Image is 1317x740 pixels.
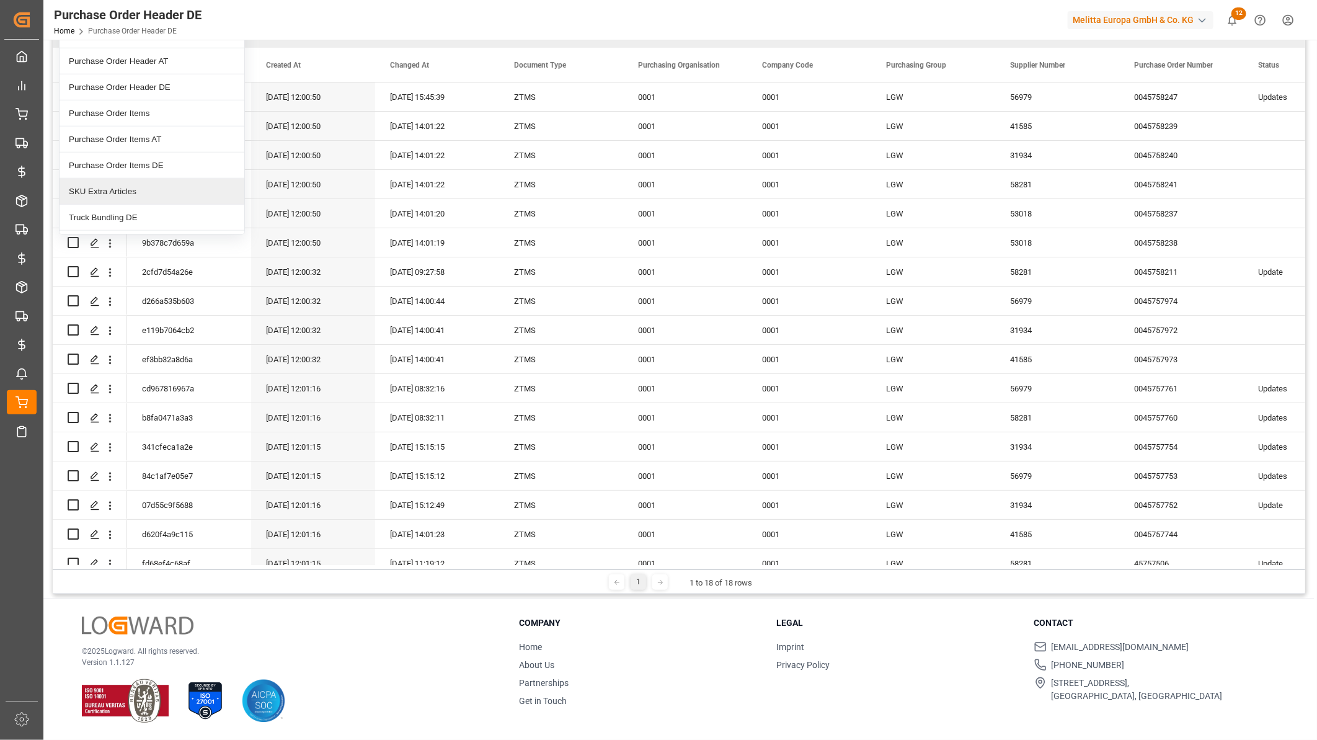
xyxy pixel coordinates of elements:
div: LGW [871,228,995,257]
div: 0001 [623,199,747,228]
div: ef3bb32a8d6a [127,345,251,373]
div: 0045757744 [1119,520,1243,548]
img: AICPA SOC [242,679,285,723]
div: b8fa0471a3a3 [127,403,251,432]
div: Purchase Order Items [60,100,244,127]
div: LGW [871,403,995,432]
div: Press SPACE to select this row. [53,432,127,461]
a: Privacy Policy [776,660,830,670]
div: [DATE] 14:00:44 [375,287,499,315]
div: 0045757761 [1119,374,1243,403]
div: 0045757972 [1119,316,1243,344]
span: Purchase Order Number [1134,61,1213,69]
div: [DATE] 12:00:50 [251,141,375,169]
a: Imprint [776,642,804,652]
div: LGW [871,345,995,373]
div: 0001 [747,461,871,490]
span: Status [1258,61,1279,69]
div: [DATE] 12:00:32 [251,316,375,344]
div: LGW [871,287,995,315]
div: ZTMS [499,141,623,169]
div: 0001 [747,549,871,577]
div: 0001 [623,549,747,577]
span: Supplier Number [1010,61,1065,69]
a: About Us [519,660,554,670]
div: [DATE] 12:01:16 [251,374,375,403]
div: ZTMS [499,461,623,490]
div: 0001 [623,374,747,403]
div: Press SPACE to select this row. [53,257,127,287]
button: show 12 new notifications [1218,6,1246,34]
div: d620f4a9c115 [127,520,251,548]
div: LGW [871,257,995,286]
div: LGW [871,491,995,519]
div: ZTMS [499,82,623,111]
div: 58281 [995,403,1119,432]
div: 41585 [995,345,1119,373]
div: [DATE] 15:12:49 [375,491,499,519]
div: 0001 [747,432,871,461]
button: Help Center [1246,6,1274,34]
div: ZTMS [499,374,623,403]
div: 0001 [623,520,747,548]
span: Created At [266,61,301,69]
button: Melitta Europa GmbH & Co. KG [1068,8,1218,32]
div: Press SPACE to select this row. [53,287,127,316]
div: LGW [871,316,995,344]
div: [DATE] 14:01:22 [375,141,499,169]
a: Home [54,27,74,35]
div: [DATE] 12:00:50 [251,82,375,111]
div: [DATE] 12:00:50 [251,228,375,257]
img: Logward Logo [82,617,193,635]
div: 56979 [995,461,1119,490]
div: 0045757760 [1119,403,1243,432]
div: [DATE] 12:01:16 [251,491,375,519]
div: [DATE] 12:01:16 [251,403,375,432]
div: cd967816967a [127,374,251,403]
div: 1 to 18 of 18 rows [690,577,752,589]
div: 0001 [747,82,871,111]
div: Press SPACE to select this row. [53,82,127,112]
div: Second Point Unloading Destinations [60,231,244,257]
div: 0001 [623,432,747,461]
div: Press SPACE to select this row. [53,403,127,432]
div: 31934 [995,141,1119,169]
div: 0001 [623,112,747,140]
div: 31934 [995,316,1119,344]
div: Purchase Order Header DE [54,6,202,24]
div: Purchase Order Header AT [60,48,244,74]
div: 0045758240 [1119,141,1243,169]
img: ISO 9001 & ISO 14001 Certification [82,679,169,723]
div: 0045758237 [1119,199,1243,228]
div: e119b7064cb2 [127,316,251,344]
div: [DATE] 14:01:19 [375,228,499,257]
div: SKU Extra Articles [60,179,244,205]
div: ZTMS [499,491,623,519]
div: ZTMS [499,170,623,198]
div: 41585 [995,112,1119,140]
div: Melitta Europa GmbH & Co. KG [1068,11,1213,29]
div: 0001 [747,345,871,373]
div: 0001 [747,112,871,140]
div: Press SPACE to select this row. [53,461,127,491]
div: [DATE] 14:01:20 [375,199,499,228]
div: ZTMS [499,345,623,373]
div: 0045758238 [1119,228,1243,257]
div: [DATE] 15:15:15 [375,432,499,461]
div: 58281 [995,549,1119,577]
div: Press SPACE to select this row. [53,228,127,257]
span: [EMAIL_ADDRESS][DOMAIN_NAME] [1052,641,1189,654]
span: Purchasing Group [886,61,946,69]
div: 0001 [623,82,747,111]
div: [DATE] 14:00:41 [375,345,499,373]
span: Company Code [762,61,813,69]
a: Partnerships [519,678,569,688]
div: [DATE] 14:00:41 [375,316,499,344]
div: LGW [871,461,995,490]
div: Press SPACE to select this row. [53,141,127,170]
span: Purchasing Organisation [638,61,720,69]
div: [DATE] 15:15:12 [375,461,499,490]
p: © 2025 Logward. All rights reserved. [82,646,488,657]
div: Press SPACE to select this row. [53,316,127,345]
